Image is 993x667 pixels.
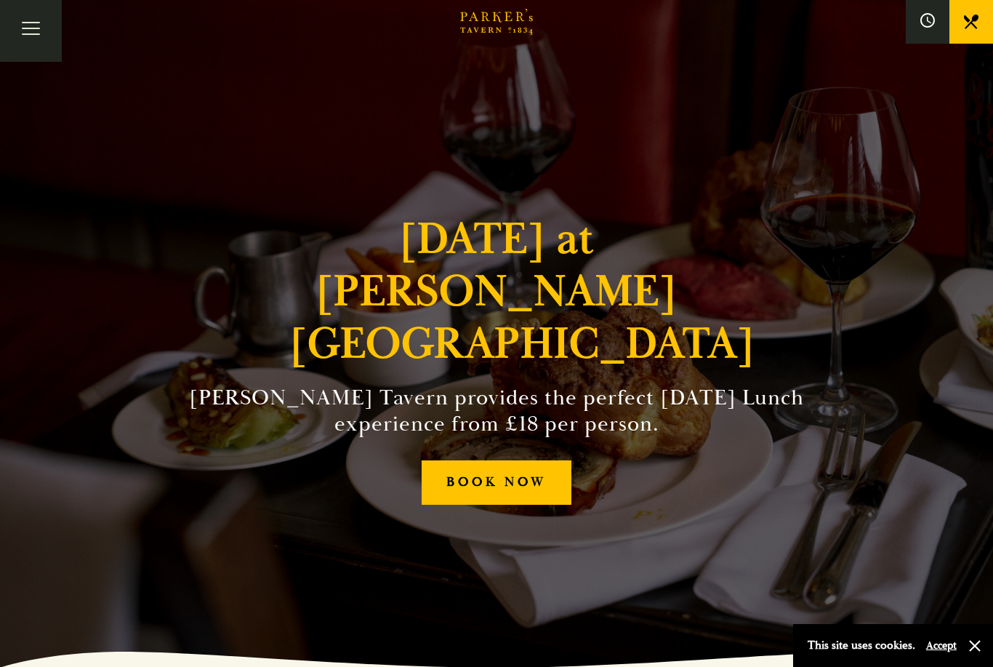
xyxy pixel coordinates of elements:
[289,213,704,370] h1: [DATE] at [PERSON_NAME][GEOGRAPHIC_DATA]
[808,635,915,656] p: This site uses cookies.
[422,460,571,505] a: BOOK NOW
[926,639,957,652] button: Accept
[165,385,828,437] h2: [PERSON_NAME] Tavern provides the perfect [DATE] Lunch experience from £18 per person.
[968,639,982,653] button: Close and accept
